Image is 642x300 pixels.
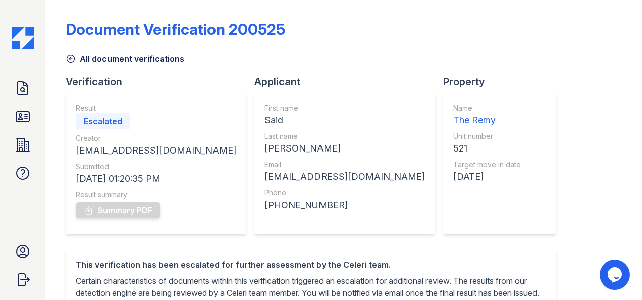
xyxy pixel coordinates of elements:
div: [EMAIL_ADDRESS][DOMAIN_NAME] [76,143,236,158]
div: First name [264,103,425,113]
div: Property [443,75,564,89]
a: All document verifications [66,53,184,65]
div: Document Verification 200525 [66,20,285,38]
div: Submitted [76,162,236,172]
div: Creator [76,133,236,143]
div: Unit number [453,131,521,141]
div: Target move in date [453,160,521,170]
div: Said [264,113,425,127]
div: [EMAIL_ADDRESS][DOMAIN_NAME] [264,170,425,184]
div: Escalated [76,113,130,129]
div: 521 [453,141,521,156]
div: Phone [264,188,425,198]
div: Result summary [76,190,236,200]
img: CE_Icon_Blue-c292c112584629df590d857e76928e9f676e5b41ef8f769ba2f05ee15b207248.png [12,27,34,49]
p: Certain characteristics of documents within this verification triggered an escalation for additio... [76,275,546,299]
div: The Remy [453,113,521,127]
div: Email [264,160,425,170]
a: Name The Remy [453,103,521,127]
div: [PHONE_NUMBER] [264,198,425,212]
div: Applicant [254,75,443,89]
div: This verification has been escalated for further assessment by the Celeri team. [76,259,546,271]
iframe: chat widget [600,260,632,290]
div: Result [76,103,236,113]
div: Last name [264,131,425,141]
div: [DATE] 01:20:35 PM [76,172,236,186]
div: Verification [66,75,254,89]
div: [DATE] [453,170,521,184]
div: [PERSON_NAME] [264,141,425,156]
div: Name [453,103,521,113]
